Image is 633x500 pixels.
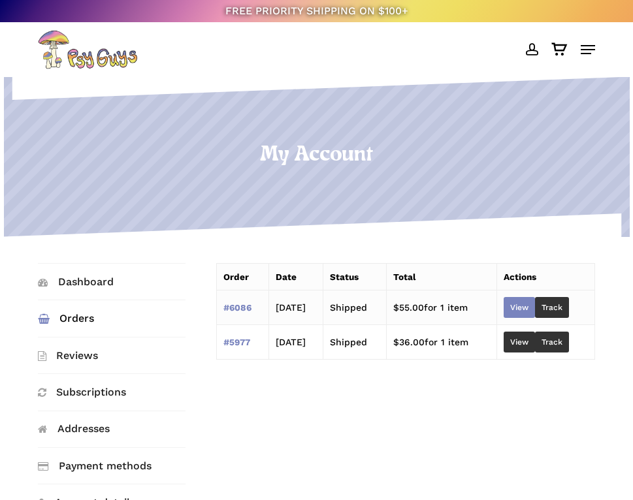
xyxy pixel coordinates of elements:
a: Payment methods [38,448,186,484]
td: Shipped [323,325,386,360]
a: View order 6086 [504,297,535,318]
span: Date [276,272,297,282]
span: $ [393,302,399,313]
a: View order number 5977 [223,337,250,347]
time: [DATE] [276,302,306,313]
td: for 1 item [386,290,496,325]
span: 55.00 [393,302,424,313]
span: $ [393,337,399,347]
img: PsyGuys [38,30,137,69]
a: Navigation Menu [581,43,595,56]
td: Shipped [323,290,386,325]
a: Reviews [38,337,186,373]
a: View order number 6086 [223,302,252,313]
span: Total [393,272,415,282]
a: Subscriptions [38,374,186,410]
td: for 1 item [386,325,496,360]
a: View order 5977 [504,332,535,352]
a: Orders [38,300,186,336]
span: 36.00 [393,337,425,347]
time: [DATE] [276,337,306,347]
a: Addresses [38,411,186,447]
a: Track order number 6086 [535,297,569,318]
a: Cart [545,30,574,69]
span: Actions [504,272,536,282]
span: Status [330,272,359,282]
a: Dashboard [38,264,186,300]
a: Track order number 5977 [535,332,569,352]
span: Order [223,272,249,282]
